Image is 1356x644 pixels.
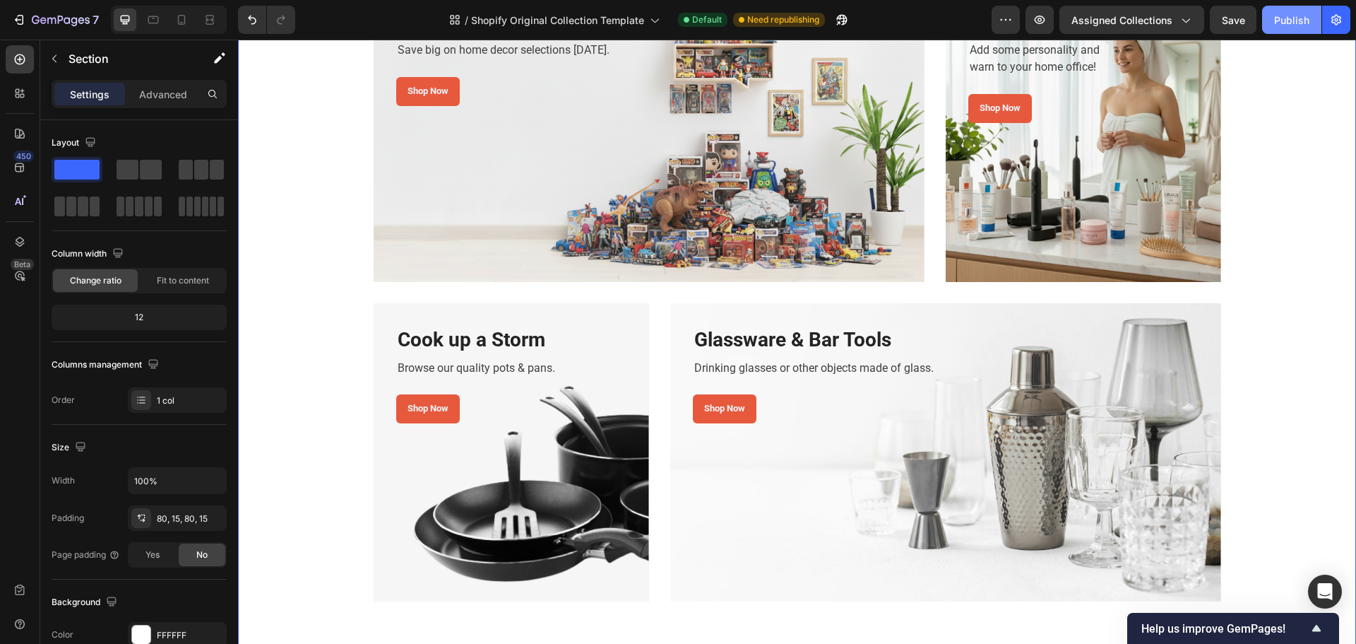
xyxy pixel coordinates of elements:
[1071,13,1172,28] span: Assigned Collections
[157,629,223,642] div: FFFFFF
[169,46,210,58] div: Shop Now
[160,322,387,336] p: Browse our quality pots & pans.
[238,40,1356,644] iframe: Design area
[69,50,184,67] p: Section
[238,6,295,34] div: Undo/Redo
[732,19,959,36] p: warn to your home office!
[1059,6,1204,34] button: Assigned Collections
[52,474,75,487] div: Width
[52,593,120,612] div: Background
[158,37,222,66] button: Shop Now
[1308,575,1342,609] div: Open Intercom Messenger
[52,549,120,561] div: Page padding
[52,438,89,457] div: Size
[52,628,73,641] div: Color
[1222,14,1245,26] span: Save
[465,13,468,28] span: /
[742,63,783,75] div: Shop Now
[455,355,518,384] button: Shop Now
[11,259,34,270] div: Beta
[70,274,121,287] span: Change ratio
[196,549,208,561] span: No
[160,2,662,19] p: Save big on home decor selections [DATE].
[471,13,644,28] span: Shopify Original Collection Template
[157,513,223,525] div: 80, 15, 80, 15
[129,468,226,493] input: Auto
[52,512,84,525] div: Padding
[157,274,209,287] span: Fit to content
[136,264,411,562] div: Background Image
[432,264,983,562] div: Overlay
[730,54,794,83] button: Shop Now
[1262,6,1321,34] button: Publish
[169,363,210,375] div: Shop Now
[136,264,411,562] div: Overlay
[747,13,819,26] span: Need republishing
[145,549,160,561] span: Yes
[732,2,959,19] p: Add some personality and
[1274,13,1309,28] div: Publish
[157,394,223,407] div: 1 col
[1210,6,1256,34] button: Save
[456,322,959,336] p: Drinking glasses or other objects made of glass.
[158,355,222,384] button: Shop Now
[692,13,722,26] span: Default
[466,363,507,375] div: Shop Now
[139,87,187,102] p: Advanced
[52,394,75,406] div: Order
[1141,620,1325,637] button: Show survey - Help us improve GemPages!
[1141,622,1308,636] span: Help us improve GemPages!
[6,6,105,34] button: 7
[13,151,34,162] div: 450
[160,288,387,313] p: Cook up a Storm
[52,245,126,264] div: Column width
[432,264,983,562] div: Background Image
[52,356,162,375] div: Columns management
[93,11,99,28] p: 7
[54,308,224,327] div: 12
[52,134,99,153] div: Layout
[456,288,959,313] p: Glassware & Bar Tools
[70,87,109,102] p: Settings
